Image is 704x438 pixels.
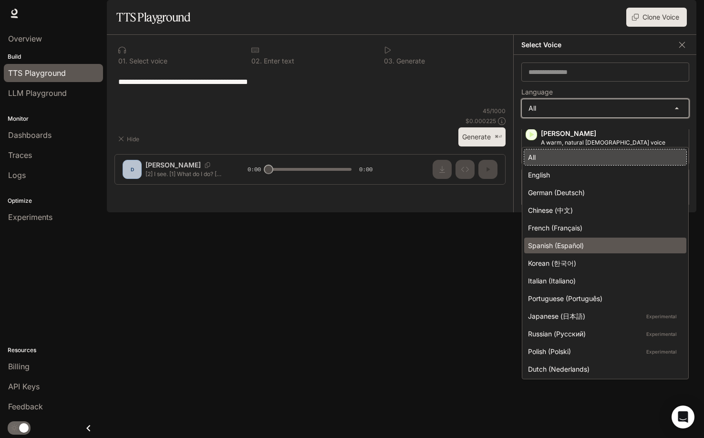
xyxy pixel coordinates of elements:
[528,240,679,250] div: Spanish (Español)
[528,188,679,198] div: German (Deutsch)
[644,312,679,321] p: Experimental
[528,170,679,180] div: English
[528,329,679,339] div: Russian (Русский)
[528,205,679,215] div: Chinese (中文)
[528,276,679,286] div: Italian (Italiano)
[528,346,679,356] div: Polish (Polski)
[528,311,679,321] div: Japanese (日本語)
[528,152,679,162] div: All
[528,364,679,374] div: Dutch (Nederlands)
[528,223,679,233] div: French (Français)
[528,258,679,268] div: Korean (한국어)
[644,330,679,338] p: Experimental
[644,347,679,356] p: Experimental
[528,293,679,303] div: Portuguese (Português)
